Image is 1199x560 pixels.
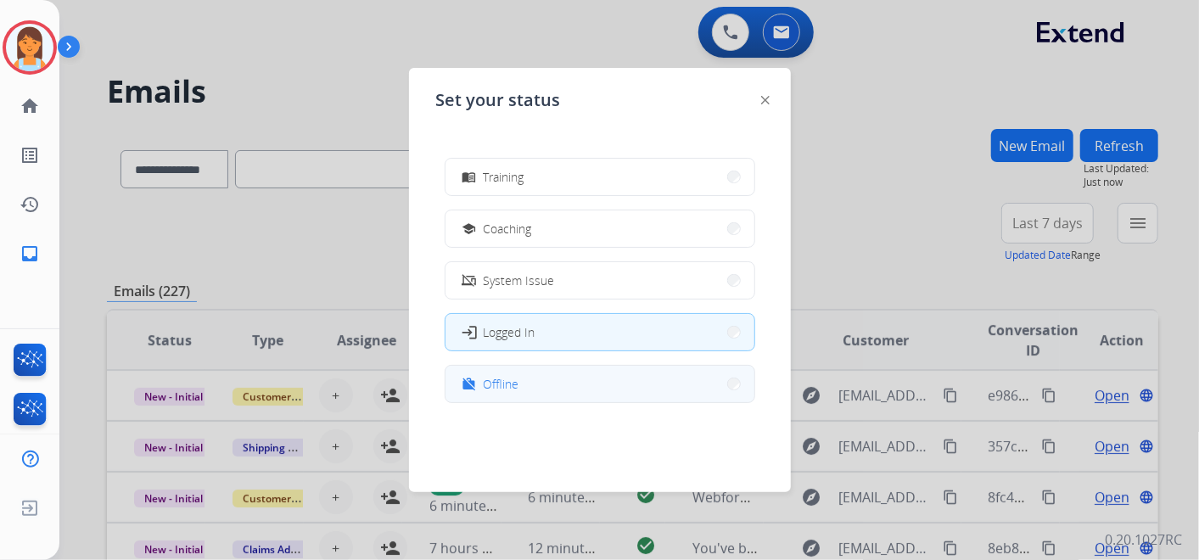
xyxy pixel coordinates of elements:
img: close-button [761,96,770,104]
button: Logged In [445,314,754,350]
mat-icon: history [20,194,40,215]
mat-icon: school [462,221,476,236]
mat-icon: list_alt [20,145,40,165]
mat-icon: work_off [462,377,476,391]
button: System Issue [445,262,754,299]
span: Training [484,168,524,186]
button: Training [445,159,754,195]
mat-icon: phonelink_off [462,273,476,288]
span: Set your status [436,88,561,112]
mat-icon: menu_book [462,170,476,184]
span: Offline [484,375,519,393]
span: Coaching [484,220,532,238]
span: Logged In [484,323,535,341]
button: Coaching [445,210,754,247]
mat-icon: login [460,323,477,340]
img: avatar [6,24,53,71]
button: Offline [445,366,754,402]
mat-icon: inbox [20,244,40,264]
p: 0.20.1027RC [1105,529,1182,550]
mat-icon: home [20,96,40,116]
span: System Issue [484,272,555,289]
